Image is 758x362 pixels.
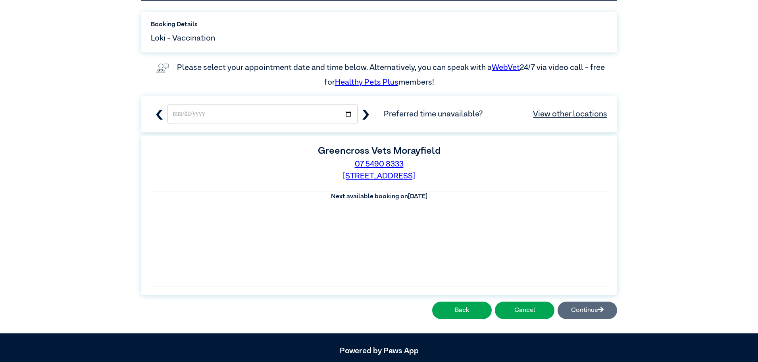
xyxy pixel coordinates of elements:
[151,20,607,29] label: Booking Details
[384,108,607,120] span: Preferred time unavailable?
[533,108,607,120] a: View other locations
[495,302,554,319] button: Cancel
[318,146,441,156] label: Greencross Vets Morayfield
[355,160,404,168] a: 07 5490 8333
[153,60,172,76] img: vet
[151,32,215,44] span: Loki - Vaccination
[492,64,520,72] a: WebVet
[151,192,607,201] th: Next available booking on
[335,78,398,86] a: Healthy Pets Plus
[432,302,492,319] button: Back
[141,346,617,356] h5: Powered by Paws App
[343,172,415,180] a: [STREET_ADDRESS]
[177,64,606,86] label: Please select your appointment date and time below. Alternatively, you can speak with a 24/7 via ...
[408,194,427,200] u: [DATE]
